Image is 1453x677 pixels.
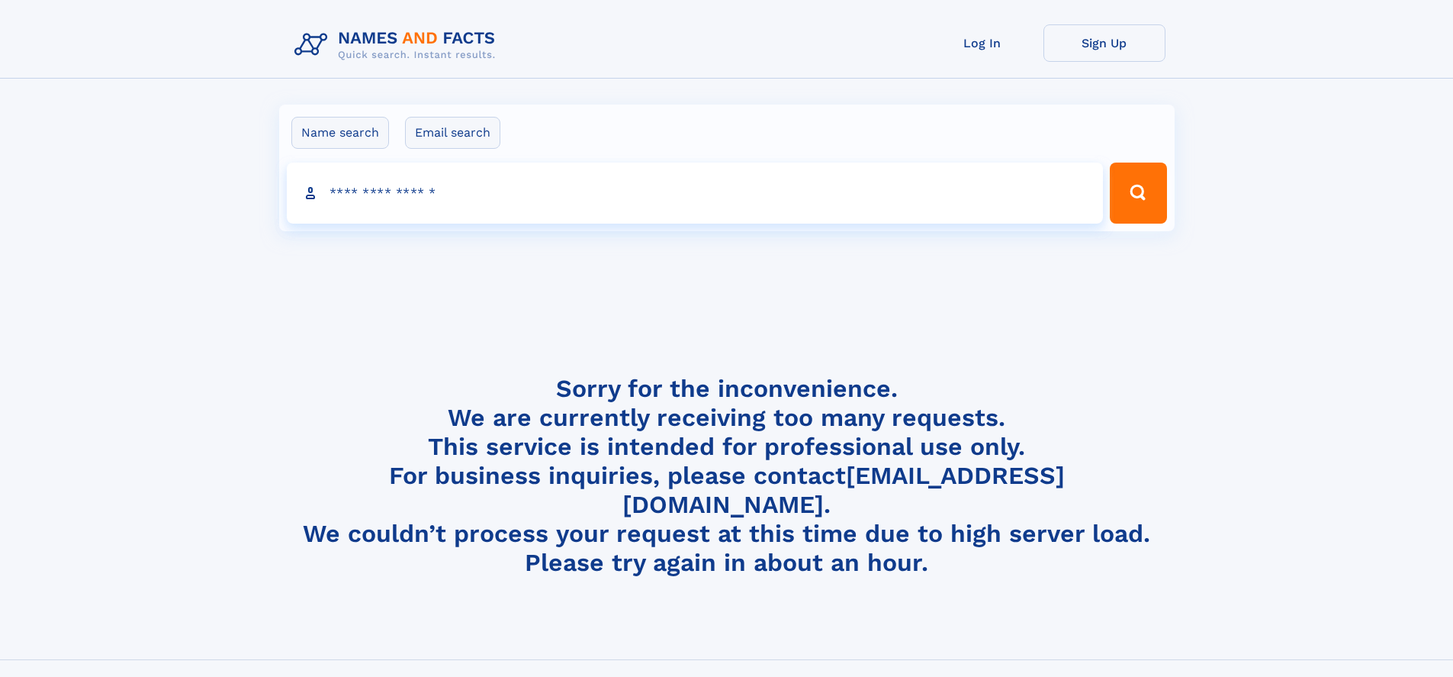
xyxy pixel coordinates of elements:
[288,24,508,66] img: Logo Names and Facts
[1043,24,1165,62] a: Sign Up
[288,374,1165,578] h4: Sorry for the inconvenience. We are currently receiving too many requests. This service is intend...
[287,163,1104,224] input: search input
[405,117,500,149] label: Email search
[1110,163,1166,224] button: Search Button
[622,461,1065,519] a: [EMAIL_ADDRESS][DOMAIN_NAME]
[921,24,1043,62] a: Log In
[291,117,389,149] label: Name search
